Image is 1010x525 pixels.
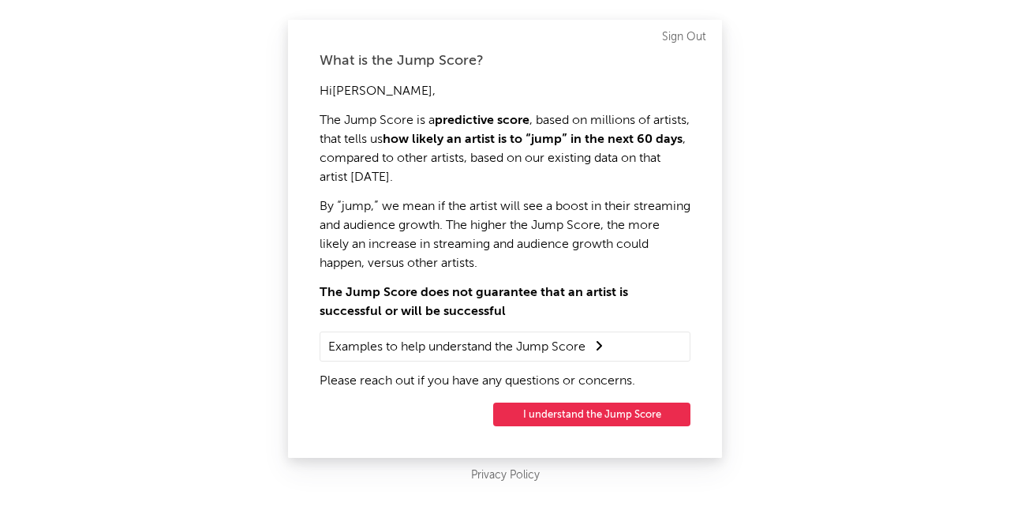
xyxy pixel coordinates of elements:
[471,466,540,486] a: Privacy Policy
[328,336,682,357] summary: Examples to help understand the Jump Score
[662,28,706,47] a: Sign Out
[320,82,690,101] p: Hi [PERSON_NAME] ,
[493,403,690,426] button: I understand the Jump Score
[320,111,690,187] p: The Jump Score is a , based on millions of artists, that tells us , compared to other artists, ba...
[320,287,628,318] strong: The Jump Score does not guarantee that an artist is successful or will be successful
[383,133,683,146] strong: how likely an artist is to “jump” in the next 60 days
[320,51,690,70] div: What is the Jump Score?
[435,114,529,127] strong: predictive score
[320,197,690,273] p: By “jump,” we mean if the artist will see a boost in their streaming and audience growth. The hig...
[320,372,690,391] p: Please reach out if you have any questions or concerns.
